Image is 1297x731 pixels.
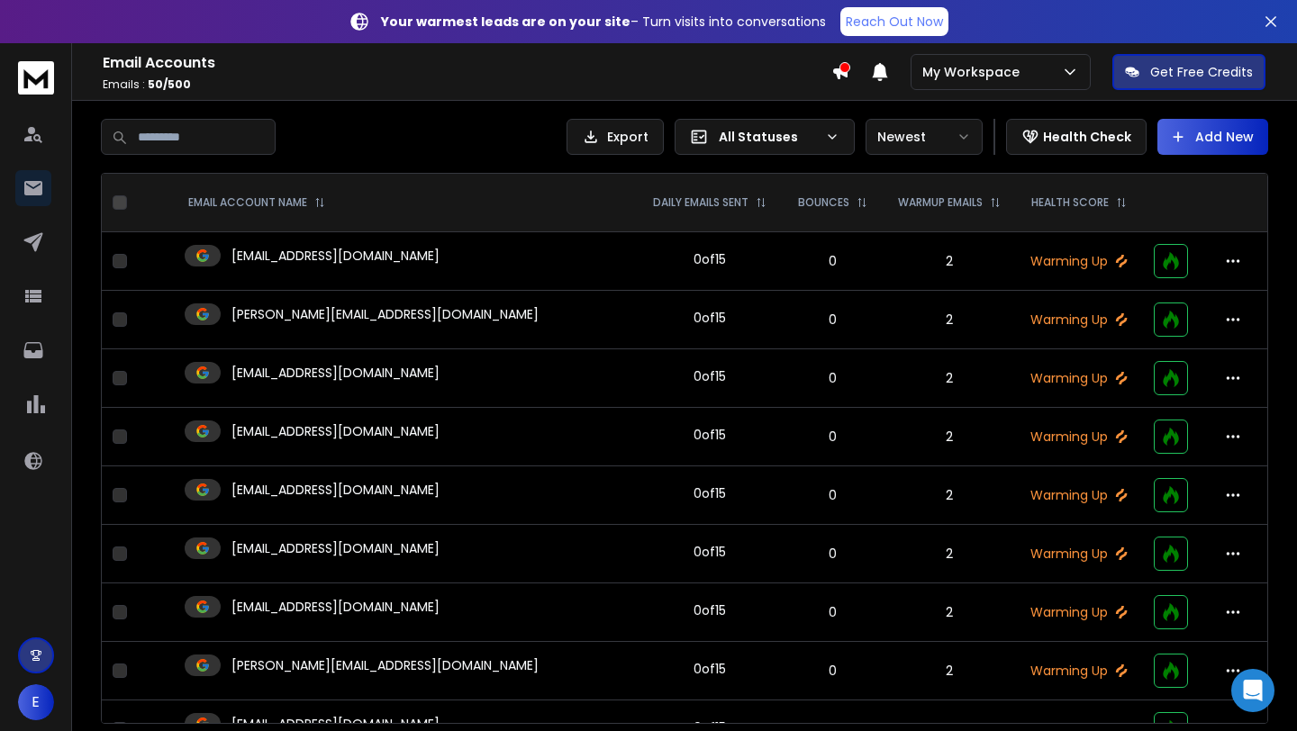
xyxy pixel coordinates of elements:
[694,660,726,678] div: 0 of 15
[1006,119,1147,155] button: Health Check
[18,61,54,95] img: logo
[840,7,948,36] a: Reach Out Now
[883,525,1017,583] td: 2
[1027,486,1131,504] p: Warming Up
[694,426,726,444] div: 0 of 15
[1027,252,1131,270] p: Warming Up
[694,543,726,561] div: 0 of 15
[1112,54,1265,90] button: Get Free Credits
[883,232,1017,291] td: 2
[898,195,983,210] p: WARMUP EMAILS
[653,195,748,210] p: DAILY EMAILS SENT
[883,583,1017,642] td: 2
[381,13,826,31] p: – Turn visits into conversations
[798,195,849,210] p: BOUNCES
[694,309,726,327] div: 0 of 15
[231,305,539,323] p: [PERSON_NAME][EMAIL_ADDRESS][DOMAIN_NAME]
[794,311,872,329] p: 0
[794,369,872,387] p: 0
[103,77,831,92] p: Emails :
[567,119,664,155] button: Export
[18,684,54,720] button: E
[922,63,1027,81] p: My Workspace
[794,428,872,446] p: 0
[866,119,983,155] button: Newest
[883,466,1017,525] td: 2
[231,247,440,265] p: [EMAIL_ADDRESS][DOMAIN_NAME]
[1031,195,1109,210] p: HEALTH SCORE
[883,408,1017,466] td: 2
[231,598,440,616] p: [EMAIL_ADDRESS][DOMAIN_NAME]
[381,13,630,31] strong: Your warmest leads are on your site
[694,601,726,619] div: 0 of 15
[883,642,1017,700] td: 2
[694,484,726,502] div: 0 of 15
[794,603,872,621] p: 0
[883,291,1017,349] td: 2
[148,77,191,92] span: 50 / 500
[794,545,872,563] p: 0
[231,656,539,674] p: [PERSON_NAME][EMAIL_ADDRESS][DOMAIN_NAME]
[231,481,440,499] p: [EMAIL_ADDRESS][DOMAIN_NAME]
[1231,669,1274,712] div: Open Intercom Messenger
[1027,662,1131,680] p: Warming Up
[1027,603,1131,621] p: Warming Up
[188,195,325,210] div: EMAIL ACCOUNT NAME
[231,422,440,440] p: [EMAIL_ADDRESS][DOMAIN_NAME]
[1043,128,1131,146] p: Health Check
[231,539,440,557] p: [EMAIL_ADDRESS][DOMAIN_NAME]
[1027,545,1131,563] p: Warming Up
[1150,63,1253,81] p: Get Free Credits
[719,128,818,146] p: All Statuses
[1027,428,1131,446] p: Warming Up
[794,252,872,270] p: 0
[1027,369,1131,387] p: Warming Up
[694,367,726,385] div: 0 of 15
[794,486,872,504] p: 0
[231,364,440,382] p: [EMAIL_ADDRESS][DOMAIN_NAME]
[1157,119,1268,155] button: Add New
[103,52,831,74] h1: Email Accounts
[1027,311,1131,329] p: Warming Up
[883,349,1017,408] td: 2
[694,250,726,268] div: 0 of 15
[846,13,943,31] p: Reach Out Now
[794,662,872,680] p: 0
